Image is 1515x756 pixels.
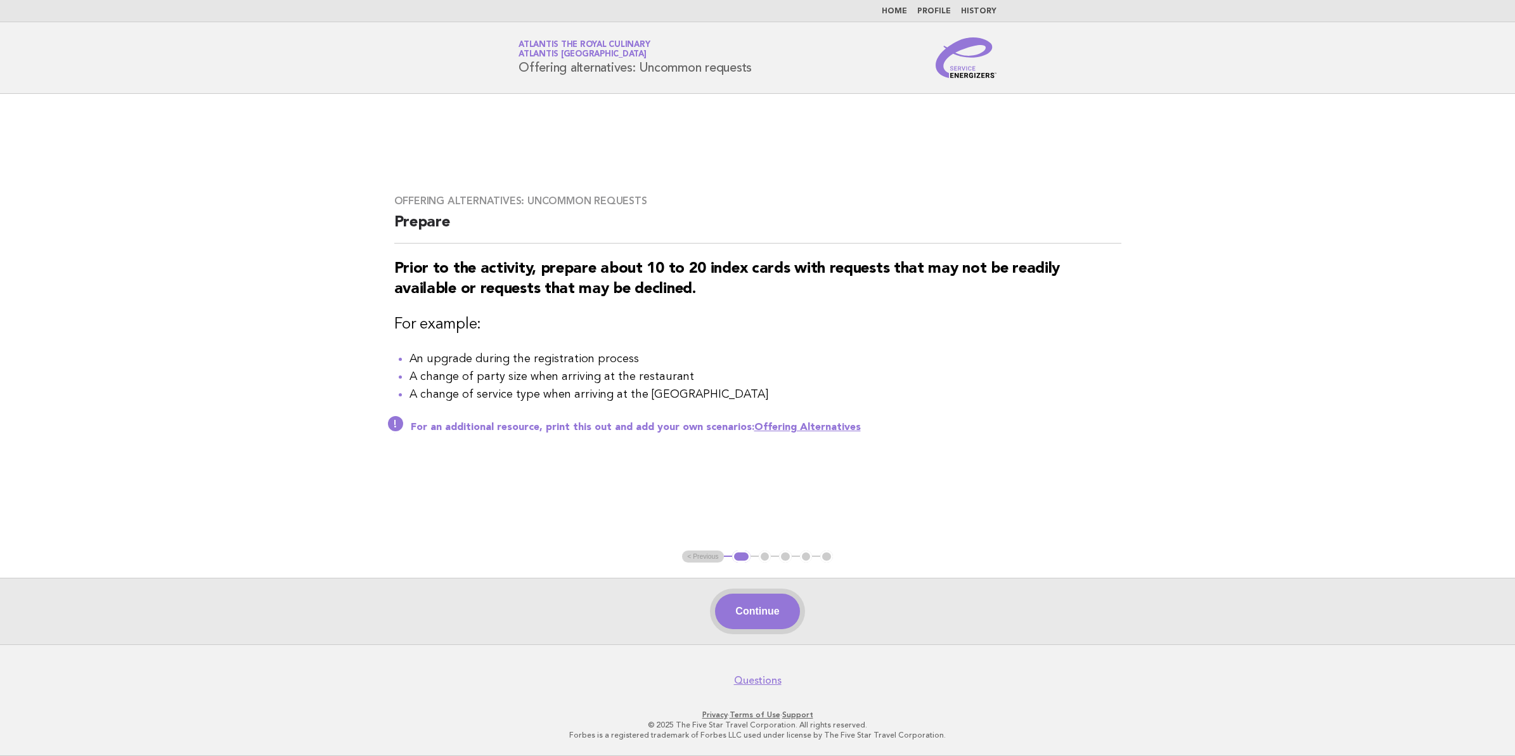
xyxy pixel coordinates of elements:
[732,551,751,563] button: 1
[370,720,1145,730] p: © 2025 The Five Star Travel Corporation. All rights reserved.
[936,37,996,78] img: Service Energizers
[754,422,861,433] a: Offering Alternatives
[715,594,799,629] button: Continue
[961,8,996,15] a: History
[394,212,1121,244] h2: Prepare
[394,195,1121,207] h3: Offering alternatives: Uncommon requests
[519,41,752,74] h1: Offering alternatives: Uncommon requests
[702,710,728,719] a: Privacy
[519,51,647,59] span: Atlantis [GEOGRAPHIC_DATA]
[411,421,1121,434] p: For an additional resource, print this out and add your own scenarios:
[409,350,1121,368] li: An upgrade during the registration process
[917,8,951,15] a: Profile
[394,261,1060,297] strong: Prior to the activity, prepare about 10 to 20 index cards with requests that may not be readily a...
[782,710,813,719] a: Support
[882,8,907,15] a: Home
[409,386,1121,403] li: A change of service type when arriving at the [GEOGRAPHIC_DATA]
[734,674,782,687] a: Questions
[730,710,780,719] a: Terms of Use
[409,368,1121,386] li: A change of party size when arriving at the restaurant
[519,41,650,58] a: Atlantis the Royal CulinaryAtlantis [GEOGRAPHIC_DATA]
[394,315,1121,335] h3: For example:
[370,730,1145,740] p: Forbes is a registered trademark of Forbes LLC used under license by The Five Star Travel Corpora...
[370,710,1145,720] p: · ·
